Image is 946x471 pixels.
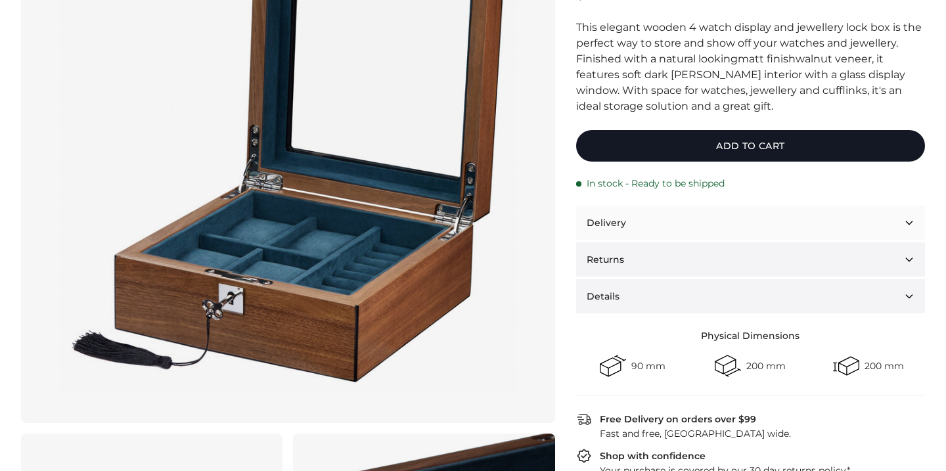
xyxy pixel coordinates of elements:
[600,449,706,462] div: Shop with confidence
[587,177,725,190] span: In stock - Ready to be shipped
[576,206,925,240] button: Delivery
[865,361,904,370] div: 200 mm
[576,130,925,162] button: Add to cart
[592,427,925,440] div: Fast and free, [GEOGRAPHIC_DATA] wide.
[576,242,925,277] button: Returns
[746,361,786,370] div: 200 mm
[576,329,925,342] div: Physical Dimensions
[600,413,756,426] div: Free Delivery on orders over $99
[576,20,925,114] div: This elegant wooden 4 watch display and jewellery lock box is the perfect way to store and show o...
[600,353,626,379] div: Width
[833,353,859,379] div: Height
[631,361,665,370] div: 90 mm
[576,279,925,313] button: Details
[738,53,796,65] span: matt finish
[715,353,741,379] div: Length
